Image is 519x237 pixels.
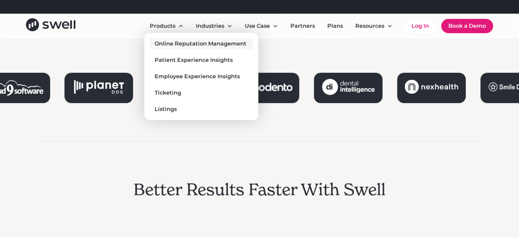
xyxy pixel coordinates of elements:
[245,22,270,30] div: Use Case
[285,19,320,33] a: Partners
[155,56,233,64] div: Patient Experience Insights
[441,19,493,33] a: Book a Demo
[190,19,238,33] div: Industries
[350,19,398,33] div: Resources
[405,19,436,33] a: Log In
[403,163,519,237] iframe: Chat Widget
[133,180,386,199] h2: Better Results Faster With Swell
[237,83,292,93] img: Modento Logo
[355,22,384,30] div: Resources
[150,22,175,30] div: Products
[196,22,224,30] div: Industries
[155,89,181,97] div: Ticketing
[155,72,240,80] div: Employee Experience Insights
[26,18,75,33] a: home
[155,105,177,113] div: Listings
[322,19,348,33] a: Plans
[150,55,253,65] a: Patient Experience Insights
[144,33,258,120] nav: Products
[144,19,189,33] div: Products
[150,38,253,49] a: Online Reputation Management
[150,87,253,98] a: Ticketing
[150,71,253,82] a: Employee Experience Insights
[150,104,253,115] a: Listings
[155,40,246,48] div: Online Reputation Management
[239,19,284,33] div: Use Case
